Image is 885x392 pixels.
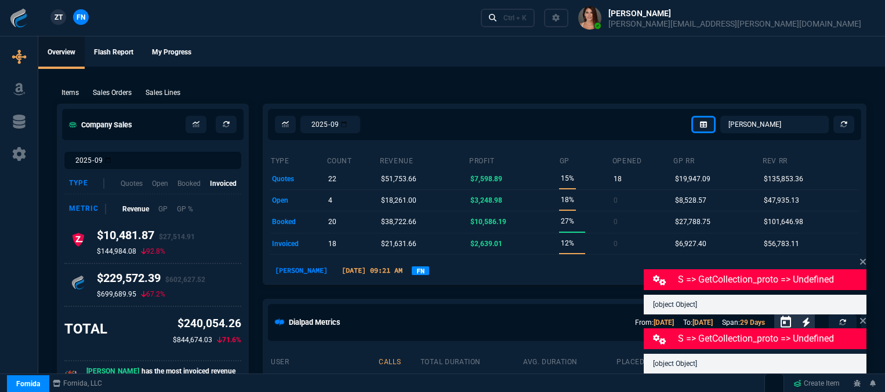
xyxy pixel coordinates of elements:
[143,36,201,69] a: My Progress
[380,371,418,387] p: 613
[141,290,165,299] p: 67.2%
[86,366,241,387] p: has the most invoiced revenue this month.
[328,214,336,230] p: 20
[381,236,416,252] p: $21,631.66
[379,152,469,168] th: revenue
[420,353,523,369] th: total duration
[470,236,502,252] p: $2,639.01
[270,233,327,254] td: invoiced
[165,276,205,284] span: $602,627.52
[173,316,241,332] p: $240,054.26
[122,204,149,214] p: Revenue
[559,152,612,168] th: GP
[177,204,193,214] p: GP %
[64,320,107,338] h3: TOTAL
[49,378,106,389] a: msbcCompanyName
[86,367,139,376] span: [PERSON_NAME]
[561,192,574,208] p: 18%
[69,119,132,130] h5: Company Sales
[328,192,332,208] p: 4
[469,152,559,168] th: Profit
[121,178,143,189] p: Quotes
[146,87,180,98] p: Sales Lines
[675,236,706,252] p: $6,927.40
[561,213,574,229] p: 27%
[612,152,673,168] th: opened
[77,12,85,23] span: FN
[381,171,416,187] p: $51,753.66
[270,211,327,233] td: booked
[210,178,237,189] p: Invoiced
[152,178,168,189] p: Open
[141,247,165,256] p: 92.8%
[653,299,857,310] p: [object Object]
[270,152,327,168] th: type
[69,178,104,189] div: Type
[270,353,378,369] th: user
[675,171,710,187] p: $19,947.09
[378,353,419,369] th: calls
[675,192,706,208] p: $8,528.57
[412,266,429,275] a: FN
[422,371,521,387] p: 6h 17m
[93,87,132,98] p: Sales Orders
[327,152,380,168] th: count
[789,375,844,392] a: Create Item
[470,171,502,187] p: $7,598.89
[524,371,614,387] p: 48s
[55,12,63,23] span: ZT
[764,192,799,208] p: $47,935.13
[523,353,616,369] th: avg. duration
[503,13,527,23] div: Ctrl + K
[653,358,857,369] p: [object Object]
[762,152,859,168] th: Rev RR
[470,192,502,208] p: $3,248.98
[97,271,205,290] h4: $229,572.39
[97,290,136,299] p: $699,689.95
[97,247,136,256] p: $144,984.08
[678,273,865,287] p: S => getCollection_proto => undefined
[561,235,574,251] p: 12%
[614,192,618,208] p: 0
[635,317,674,328] p: From:
[614,214,618,230] p: 0
[678,332,865,346] p: S => getCollection_proto => undefined
[764,214,803,230] p: $101,646.98
[69,204,106,214] div: Metric
[616,353,667,369] th: placed
[158,204,168,214] p: GP
[85,36,143,69] a: Flash Report
[470,214,506,230] p: $10,586.19
[173,335,212,345] p: $844,674.03
[97,228,195,247] h4: $10,481.87
[64,368,77,384] p: 🎉
[675,214,710,230] p: $27,788.75
[38,36,85,69] a: Overview
[177,178,201,189] p: Booked
[270,168,327,189] td: quotes
[217,335,241,345] p: 71.6%
[614,236,618,252] p: 0
[764,236,799,252] p: $56,783.11
[561,170,574,186] p: 15%
[614,171,622,187] p: 18
[289,317,340,328] h5: Dialpad Metrics
[272,371,376,387] p: [PERSON_NAME]
[159,233,195,241] span: $27,514.91
[618,371,665,387] p: 472
[673,152,762,168] th: GP RR
[328,236,336,252] p: 18
[328,171,336,187] p: 22
[381,214,416,230] p: $38,722.66
[337,265,407,276] p: [DATE] 09:21 AM
[381,192,416,208] p: $18,261.00
[61,87,79,98] p: Items
[270,189,327,211] td: open
[270,265,332,276] p: [PERSON_NAME]
[764,171,803,187] p: $135,853.36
